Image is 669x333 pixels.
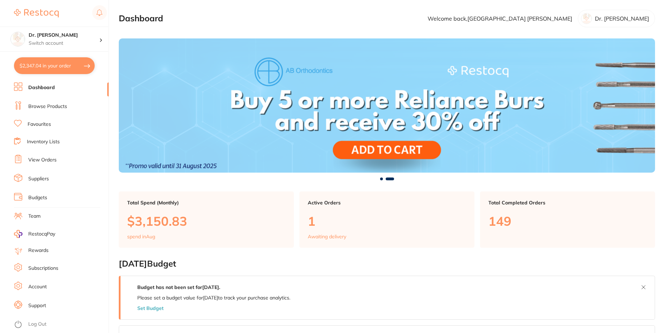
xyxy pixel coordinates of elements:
[28,265,58,272] a: Subscriptions
[11,32,25,46] img: Dr. Kim Carr
[28,247,49,254] a: Rewards
[29,40,99,47] p: Switch account
[28,194,47,201] a: Budgets
[28,103,67,110] a: Browse Products
[595,15,649,22] p: Dr. [PERSON_NAME]
[480,191,655,248] a: Total Completed Orders149
[299,191,474,248] a: Active Orders1Awaiting delivery
[28,213,41,220] a: Team
[28,302,46,309] a: Support
[14,5,59,21] a: Restocq Logo
[119,259,655,269] h2: [DATE] Budget
[28,321,46,328] a: Log Out
[137,284,220,290] strong: Budget has not been set for [DATE] .
[308,214,466,228] p: 1
[308,234,346,239] p: Awaiting delivery
[27,138,60,145] a: Inventory Lists
[119,38,655,173] img: Dashboard
[28,231,55,238] span: RestocqPay
[127,234,155,239] p: spend in Aug
[14,57,95,74] button: $2,347.04 in your order
[119,14,163,23] h2: Dashboard
[127,214,285,228] p: $3,150.83
[28,175,49,182] a: Suppliers
[28,121,51,128] a: Favourites
[127,200,285,205] p: Total Spend (Monthly)
[14,230,22,238] img: RestocqPay
[137,295,290,301] p: Please set a budget value for [DATE] to track your purchase analytics.
[428,15,572,22] p: Welcome back, [GEOGRAPHIC_DATA] [PERSON_NAME]
[14,9,59,17] img: Restocq Logo
[488,214,647,228] p: 149
[119,191,294,248] a: Total Spend (Monthly)$3,150.83spend inAug
[29,32,99,39] h4: Dr. Kim Carr
[137,305,163,311] button: Set Budget
[14,230,55,238] a: RestocqPay
[308,200,466,205] p: Active Orders
[488,200,647,205] p: Total Completed Orders
[28,157,57,164] a: View Orders
[28,84,55,91] a: Dashboard
[28,283,47,290] a: Account
[14,319,107,330] button: Log Out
